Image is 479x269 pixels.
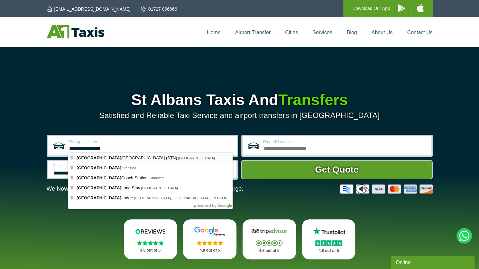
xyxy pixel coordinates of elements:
[141,6,177,12] a: 01727 866666
[372,30,393,35] a: About Us
[150,176,163,180] span: Stansted
[134,196,277,200] span: [GEOGRAPHIC_DATA], [GEOGRAPHIC_DATA], [PERSON_NAME][GEOGRAPHIC_DATA]
[407,30,432,35] a: Contact Us
[309,247,348,255] p: 4.8 out of 5
[47,92,433,108] h1: St Albans Taxis And
[47,111,433,120] p: Satisfied and Reliable Taxi Service and airport transfers in [GEOGRAPHIC_DATA]
[263,140,428,144] label: Drop-off Location
[137,240,164,245] img: Stars
[352,5,390,13] p: Download Our App
[243,219,296,259] a: Tripadvisor Stars 4.8 out of 5
[77,175,150,180] span: Coach Station.
[346,30,357,35] a: Blog
[241,160,433,179] button: Get Quote
[77,185,141,190] span: Long Stay
[131,226,170,236] img: Reviews.io
[77,185,121,190] span: [GEOGRAPHIC_DATA]
[391,255,476,269] iframe: chat widget
[131,246,170,254] p: 4.8 out of 5
[47,6,131,12] a: [EMAIL_ADDRESS][DOMAIN_NAME]
[77,175,121,180] span: [GEOGRAPHIC_DATA]
[77,165,121,170] span: [GEOGRAPHIC_DATA]
[285,30,298,35] a: Cities
[398,4,405,12] img: A1 Taxis Android App
[77,155,178,160] span: [GEOGRAPHIC_DATA] (STN)
[315,240,342,246] img: Stars
[250,247,289,255] p: 4.8 out of 5
[178,156,215,160] span: [GEOGRAPHIC_DATA]
[124,219,177,259] a: Reviews.io Stars 4.8 out of 5
[47,185,244,192] p: We Now Accept Card & Contactless Payment In
[69,140,233,144] label: Pick-up Location
[250,226,289,236] img: Tripadvisor
[77,195,134,200] span: Lodge
[197,240,223,245] img: Stars
[77,155,121,160] span: [GEOGRAPHIC_DATA]
[417,4,424,12] img: A1 Taxis iPhone App
[47,25,104,38] img: A1 Taxis St Albans LTD
[77,195,121,200] span: [GEOGRAPHIC_DATA]
[190,226,229,236] img: Google
[53,164,135,168] label: Date
[122,166,136,170] span: Stansted
[256,240,282,246] img: Stars
[302,219,355,259] a: Trustpilot Stars 4.8 out of 5
[183,219,236,259] a: Google Stars 4.8 out of 5
[190,246,229,254] p: 4.8 out of 5
[312,30,332,35] a: Services
[207,30,221,35] a: Home
[340,184,433,194] img: Credit And Debit Cards
[278,91,348,108] span: Transfers
[141,186,178,190] span: [GEOGRAPHIC_DATA]
[235,30,271,35] a: Airport Transfer
[309,226,348,236] img: Trustpilot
